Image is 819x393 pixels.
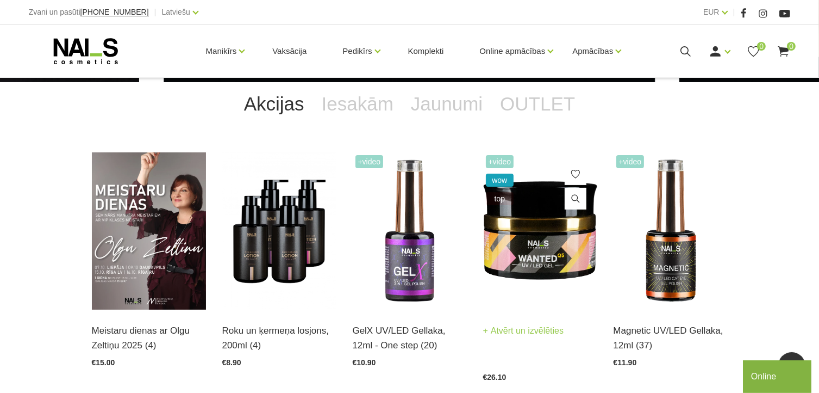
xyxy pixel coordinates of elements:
[787,42,796,51] span: 0
[402,82,491,126] a: Jaunumi
[757,42,766,51] span: 0
[264,25,315,77] a: Vaksācija
[353,358,376,367] span: €10.90
[616,155,645,168] span: +Video
[222,152,336,310] img: BAROJOŠS roku un ķermeņa LOSJONSBALI COCONUT barojošs roku un ķermeņa losjons paredzēts jebkura t...
[353,323,467,353] a: GelX UV/LED Gellaka, 12ml - One step (20)
[614,323,728,353] a: Magnetic UV/LED Gellaka, 12ml (37)
[486,174,514,187] span: wow
[92,152,206,310] img: ✨ Meistaru dienas ar Olgu Zeltiņu 2025 ✨🍂 RUDENS / Seminārs manikīra meistariem 🍂📍 Liepāja – 7. o...
[479,29,545,73] a: Online apmācības
[483,373,507,382] span: €26.10
[483,152,597,310] img: Gels WANTED NAILS cosmetics tehniķu komanda ir radījusi gelu, kas ilgi jau ir katra meistara mekl...
[743,358,814,393] iframe: chat widget
[92,323,206,353] a: Meistaru dienas ar Olgu Zeltiņu 2025 (4)
[206,29,237,73] a: Manikīrs
[222,358,241,367] span: €8.90
[486,192,514,205] span: top
[355,155,384,168] span: +Video
[154,5,157,19] span: |
[572,29,613,73] a: Apmācības
[222,323,336,353] a: Roku un ķermeņa losjons, 200ml (4)
[486,155,514,168] span: +Video
[777,45,790,58] a: 0
[29,5,149,19] div: Zvani un pasūti
[353,152,467,310] img: Trīs vienā - bāze, tonis, tops (trausliem nagiem vēlams papildus lietot bāzi). Ilgnoturīga un int...
[399,25,453,77] a: Komplekti
[747,45,760,58] a: 0
[342,29,372,73] a: Pedikīrs
[491,82,584,126] a: OUTLET
[614,152,728,310] img: Ilgnoturīga gellaka, kas sastāv no metāla mikrodaļiņām, kuras īpaša magnēta ietekmē var pārvērst ...
[235,82,313,126] a: Akcijas
[80,8,149,16] a: [PHONE_NUMBER]
[614,358,637,367] span: €11.90
[92,358,115,367] span: €15.00
[483,323,564,339] a: Atvērt un izvēlēties
[162,5,190,19] a: Latviešu
[313,82,402,126] a: Iesakām
[733,5,735,19] span: |
[703,5,720,19] a: EUR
